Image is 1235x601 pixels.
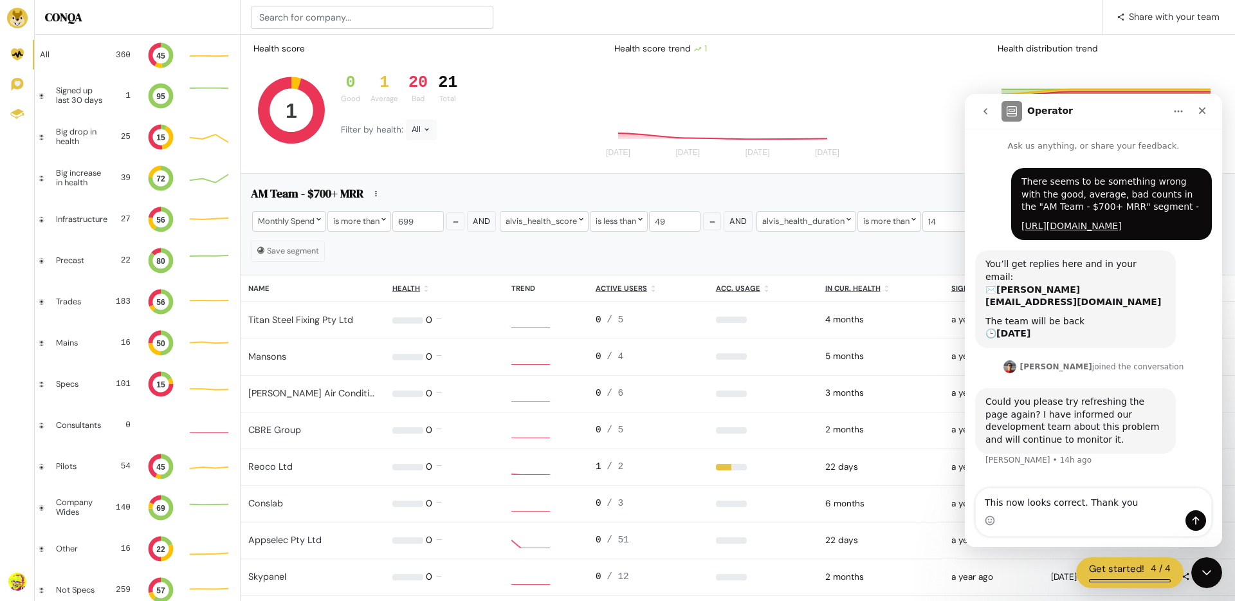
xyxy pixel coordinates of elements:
a: Other 16 22 [35,528,240,569]
tspan: [DATE] [815,149,839,158]
input: Search for company... [251,6,493,29]
span: / 5 [607,425,623,435]
div: 2024-05-31 07:54am [951,461,1036,474]
a: Specs 101 15 [35,364,240,405]
div: 0 [596,313,700,328]
div: 2025-06-09 12:00am [825,571,936,584]
h5: CONQA [45,10,230,24]
div: 0 [596,423,700,438]
div: 360 [110,49,131,61]
div: Get started! [1089,562,1144,577]
div: 0 [426,423,432,438]
div: Health score trend [604,37,846,60]
div: 1 [693,42,707,55]
div: 0 [426,387,432,401]
div: Mains [56,338,100,347]
th: Name [241,275,385,302]
div: 0% [716,574,810,580]
span: / 6 [607,388,623,398]
div: 2025-02-17 12:00am [825,497,936,510]
div: 2024-05-15 01:22pm [951,534,1036,547]
div: 2024-05-15 01:24pm [951,313,1036,326]
a: Signed up last 30 days 1 95 [35,75,240,116]
a: Conslab [248,497,283,509]
div: 0 [596,570,700,584]
div: is more than [327,211,391,231]
tspan: [DATE] [1198,149,1223,158]
a: All 360 45 [35,35,240,75]
div: 4 / 4 [1151,562,1171,577]
a: Precast 22 80 [35,240,240,281]
div: 2025-07-28 12:00am [825,461,936,474]
u: Acc. Usage [716,284,760,293]
div: 0 [596,387,700,401]
u: Active users [596,284,647,293]
div: 1 [370,73,398,93]
div: 0 [426,350,432,364]
div: 0% [716,427,810,434]
div: 0 [426,570,432,584]
div: 2024-05-15 01:28pm [951,571,1036,584]
div: 0% [716,353,810,360]
tspan: [DATE] [606,149,630,158]
div: 27 [118,213,131,225]
div: Consultants [56,421,101,430]
div: is more than [857,211,921,231]
div: 101 [110,378,131,390]
div: Good [341,93,360,104]
span: / 4 [607,351,623,362]
span: And [729,216,747,227]
div: Precast [56,256,100,265]
u: Signed up [951,284,990,293]
div: Big drop in health [56,127,105,146]
div: 16 [110,542,131,555]
a: [PERSON_NAME] Air Conditioning Pty Ltd [248,387,426,399]
a: Consultants 0 [35,405,240,446]
button: Save segment [251,241,325,261]
a: Company Wides 140 69 [35,487,240,528]
div: Signed up last 30 days [56,86,107,105]
div: Average [370,93,398,104]
tspan: [DATE] [745,149,769,158]
div: All [40,50,100,59]
a: Appselec Pty Ltd [248,534,322,546]
a: Reoco Ltd [248,461,293,472]
div: All [406,120,437,140]
div: 0 [426,497,432,511]
div: Bad [408,93,428,104]
img: Avatar [8,573,26,591]
a: Big increase in health 39 72 [35,158,240,199]
span: / 5 [607,315,623,325]
a: CBRE Group [248,424,301,436]
div: Health score [251,40,307,58]
div: Other [56,544,100,553]
a: Mains 16 50 [35,322,240,364]
div: 2024-05-15 01:25pm [951,497,1036,510]
div: Specs [56,380,100,389]
img: Brand [7,8,28,28]
div: 2025-05-12 12:00am [825,387,936,400]
th: Trend [504,275,588,302]
div: 0 [341,73,360,93]
div: Total [438,93,457,104]
div: 140 [114,501,131,513]
iframe: Intercom live chat [965,94,1222,547]
div: Company Wides [56,498,104,517]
